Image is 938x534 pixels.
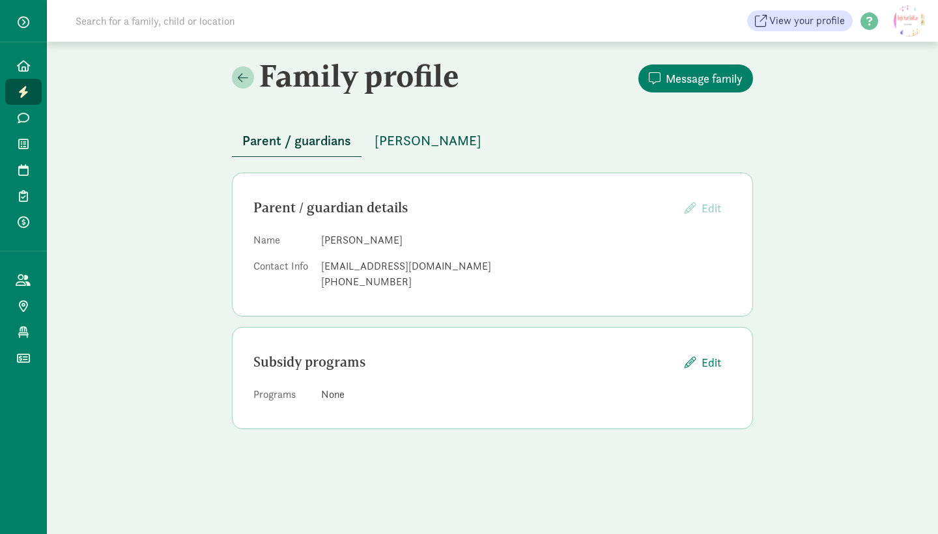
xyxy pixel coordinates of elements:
dt: Contact Info [253,259,311,295]
div: [PHONE_NUMBER] [321,274,732,290]
div: [EMAIL_ADDRESS][DOMAIN_NAME] [321,259,732,274]
span: [PERSON_NAME] [375,130,481,151]
input: Search for a family, child or location [68,8,433,34]
span: Message family [666,70,743,87]
a: View your profile [747,10,853,31]
div: None [321,387,732,402]
h2: Family profile [232,57,490,94]
button: Parent / guardians [232,125,362,157]
button: Edit [674,194,732,222]
span: Parent / guardians [242,130,351,151]
div: Parent / guardian details [253,197,674,218]
button: Message family [638,64,753,92]
span: View your profile [769,13,845,29]
a: Parent / guardians [232,133,362,148]
span: Edit [702,201,721,216]
button: [PERSON_NAME] [364,125,492,156]
dt: Name [253,232,311,253]
dd: [PERSON_NAME] [321,232,732,248]
iframe: Chat Widget [873,471,938,534]
div: Subsidy programs [253,352,674,372]
button: Edit [674,348,732,376]
span: Edit [702,354,721,371]
a: [PERSON_NAME] [364,133,492,148]
dt: Programs [253,387,311,408]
